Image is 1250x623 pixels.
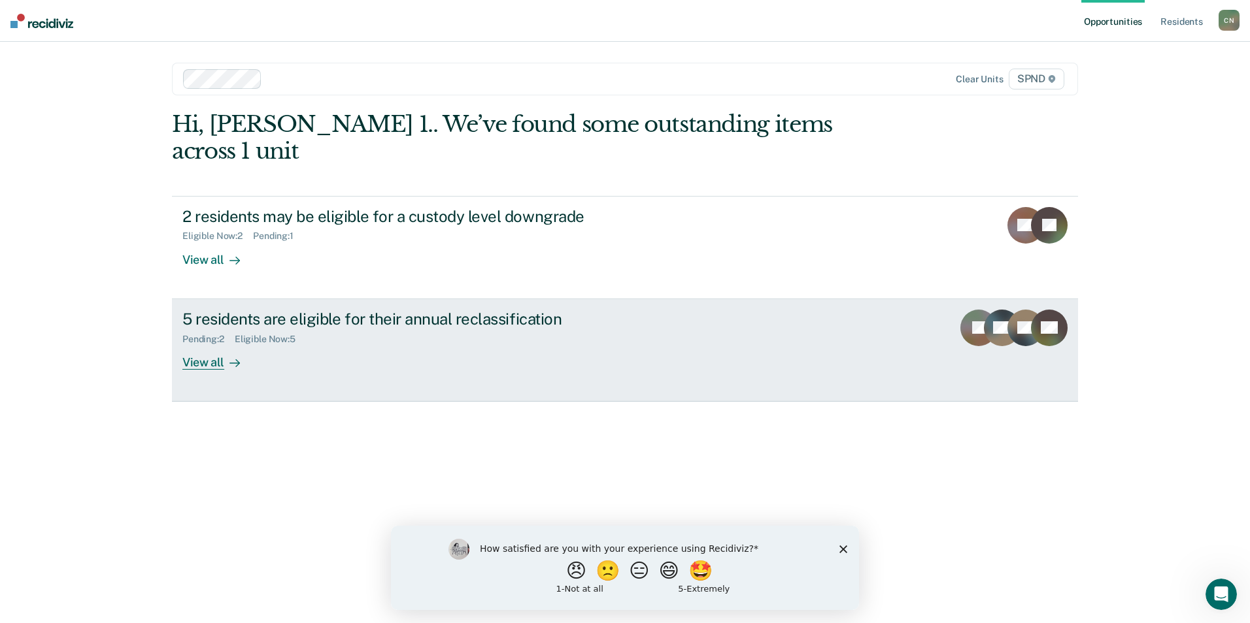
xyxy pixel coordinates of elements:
img: Recidiviz [10,14,73,28]
div: Pending : 2 [182,334,235,345]
div: Eligible Now : 5 [235,334,306,345]
iframe: Survey by Kim from Recidiviz [391,526,859,610]
iframe: Intercom live chat [1206,579,1237,610]
a: 5 residents are eligible for their annual reclassificationPending:2Eligible Now:5View all [172,299,1078,402]
div: C N [1219,10,1240,31]
div: Eligible Now : 2 [182,231,253,242]
div: 5 residents are eligible for their annual reclassification [182,310,641,328]
div: Clear units [956,74,1004,85]
div: View all [182,344,256,370]
div: 2 residents may be eligible for a custody level downgrade [182,207,641,226]
div: View all [182,242,256,267]
span: SPND [1009,69,1064,89]
div: Pending : 1 [253,231,304,242]
a: 2 residents may be eligible for a custody level downgradeEligible Now:2Pending:1View all [172,196,1078,299]
button: CN [1219,10,1240,31]
div: Hi, [PERSON_NAME] 1.. We’ve found some outstanding items across 1 unit [172,111,897,165]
